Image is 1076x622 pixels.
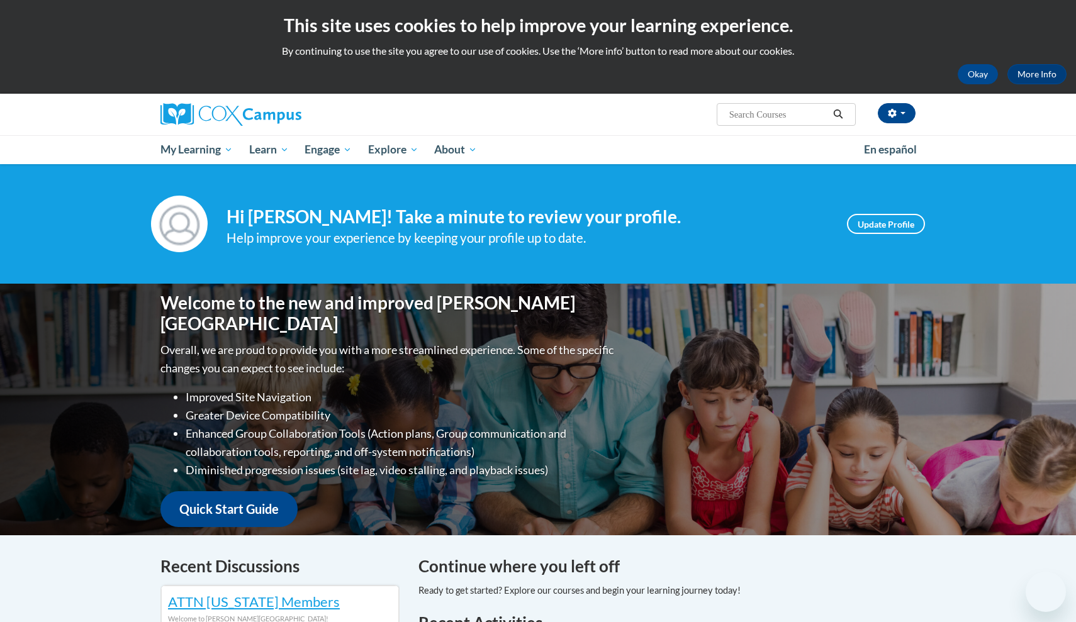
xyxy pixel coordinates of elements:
[9,13,1067,38] h2: This site uses cookies to help improve your learning experience.
[434,142,477,157] span: About
[142,135,934,164] div: Main menu
[186,406,617,425] li: Greater Device Compatibility
[427,135,486,164] a: About
[160,554,400,579] h4: Recent Discussions
[305,142,352,157] span: Engage
[160,142,233,157] span: My Learning
[160,103,400,126] a: Cox Campus
[227,206,828,228] h4: Hi [PERSON_NAME]! Take a minute to review your profile.
[360,135,427,164] a: Explore
[1007,64,1067,84] a: More Info
[160,341,617,377] p: Overall, we are proud to provide you with a more streamlined experience. Some of the specific cha...
[878,103,916,123] button: Account Settings
[418,554,916,579] h4: Continue where you left off
[152,135,241,164] a: My Learning
[368,142,418,157] span: Explore
[186,461,617,479] li: Diminished progression issues (site lag, video stalling, and playback issues)
[227,228,828,248] div: Help improve your experience by keeping your profile up to date.
[160,103,301,126] img: Cox Campus
[249,142,289,157] span: Learn
[168,593,340,610] a: ATTN [US_STATE] Members
[186,388,617,406] li: Improved Site Navigation
[241,135,297,164] a: Learn
[958,64,998,84] button: Okay
[1026,572,1066,612] iframe: Button to launch messaging window
[847,214,925,234] a: Update Profile
[864,143,917,156] span: En español
[160,491,298,527] a: Quick Start Guide
[160,292,617,335] h1: Welcome to the new and improved [PERSON_NAME][GEOGRAPHIC_DATA]
[151,196,208,252] img: Profile Image
[186,425,617,461] li: Enhanced Group Collaboration Tools (Action plans, Group communication and collaboration tools, re...
[9,44,1067,58] p: By continuing to use the site you agree to our use of cookies. Use the ‘More info’ button to read...
[728,107,829,122] input: Search Courses
[829,107,848,122] button: Search
[856,136,925,163] a: En español
[296,135,360,164] a: Engage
